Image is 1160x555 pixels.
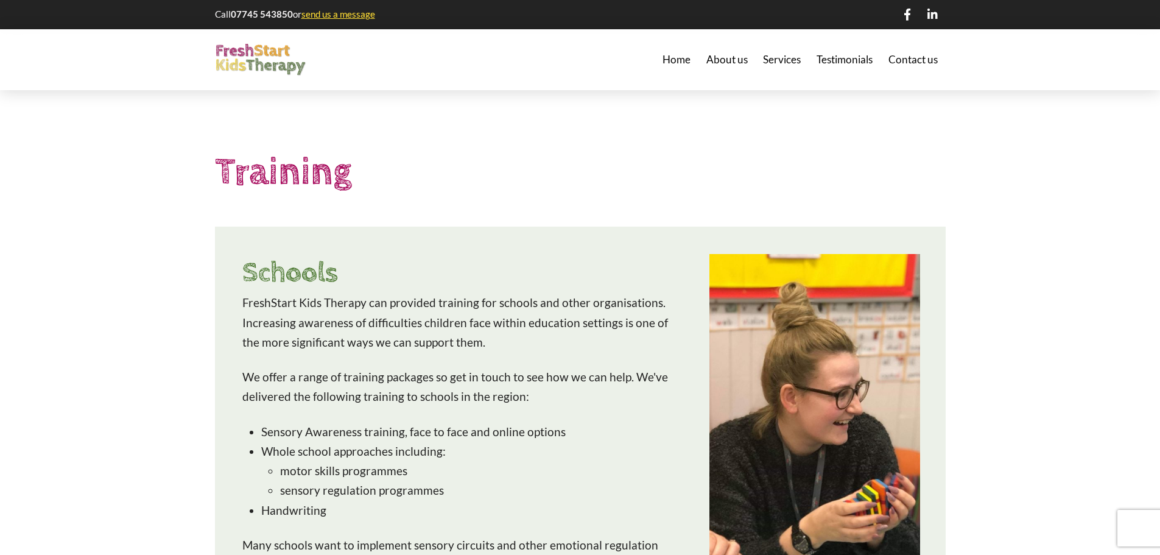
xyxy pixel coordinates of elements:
li: Whole school approaches including: [261,442,686,501]
h1: Training [215,145,946,199]
span: Services [763,54,801,65]
li: Sensory Awareness training, face to face and online options [261,422,686,442]
a: send us a message [301,9,375,19]
p: Call or [215,8,377,21]
span: Contact us [888,54,938,65]
a: Testimonials [809,29,881,90]
strong: 07745 543850 [231,9,293,19]
li: Handwriting [261,501,686,520]
a: About us [698,29,756,90]
img: FreshStart Kids Therapy logo [215,44,306,76]
h2: Schools [242,254,686,293]
li: sensory regulation programmes [280,481,686,500]
li: motor skills programmes [280,461,686,481]
a: Home [655,29,698,90]
a: Services [756,29,809,90]
p: FreshStart Kids Therapy can provided training for schools and other organisations. Increasing awa... [242,293,686,352]
a: Contact us [881,29,946,90]
span: About us [706,54,748,65]
span: Testimonials [817,54,873,65]
p: We offer a range of training packages so get in touch to see how we can help. We've delivered the... [242,367,686,407]
span: Home [663,54,691,65]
